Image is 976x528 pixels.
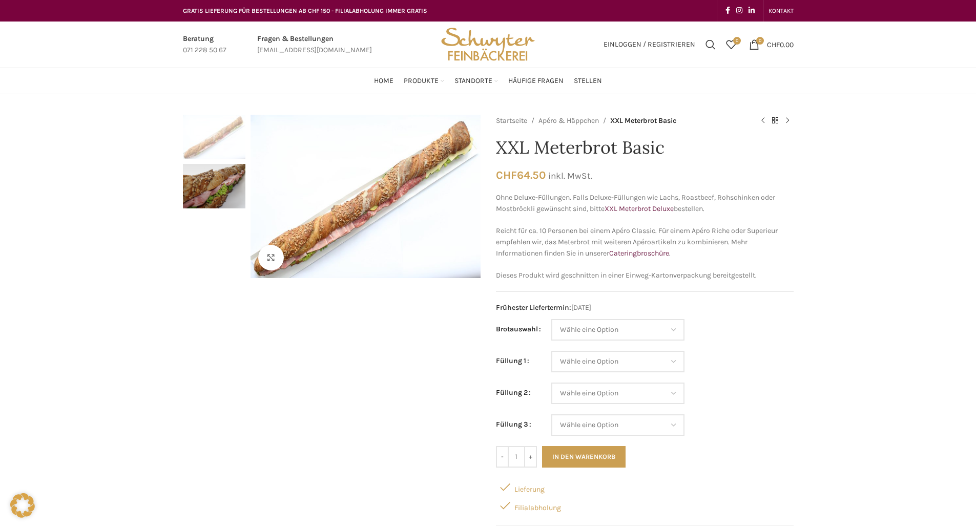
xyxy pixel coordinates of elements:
a: Produkte [404,71,444,91]
button: In den Warenkorb [542,446,626,468]
a: Apéro & Häppchen [538,115,599,126]
a: Suchen [700,34,721,55]
a: Stellen [574,71,602,91]
a: XXL Meterbrot Deluxe [605,204,674,213]
div: Secondary navigation [763,1,799,21]
span: CHF [496,168,517,181]
div: Filialabholung [496,496,794,515]
a: Previous product [757,115,769,127]
div: Meine Wunschliste [721,34,741,55]
bdi: 0.00 [767,40,794,49]
label: Brotauswahl [496,324,541,335]
label: Füllung 2 [496,387,531,398]
h1: XXL Meterbrot Basic [496,137,794,158]
span: Stellen [574,76,602,86]
label: Füllung 1 [496,355,529,367]
a: Einloggen / Registrieren [598,34,700,55]
img: XXL Meterbrot Basic [183,115,245,159]
a: KONTAKT [769,1,794,21]
a: 0 [721,34,741,55]
a: Home [374,71,393,91]
span: XXL Meterbrot Basic [610,115,676,126]
a: Site logo [438,39,538,48]
input: Produktmenge [509,446,524,468]
div: Lieferung [496,478,794,496]
span: Home [374,76,393,86]
p: Ohne Deluxe-Füllungen. Falls Deluxe-Füllungen wie Lachs, Roastbeef, Rohschinken oder Mostbröckli ... [496,192,794,215]
span: Frühester Liefertermin: [496,303,571,312]
a: Facebook social link [722,4,733,18]
p: Reicht für ca. 10 Personen bei einem Apéro Classic. Für einem Apéro Riche oder Superieur empfehle... [496,225,794,260]
span: KONTAKT [769,7,794,14]
span: 0 [756,37,764,45]
a: Instagram social link [733,4,745,18]
a: Cateringbroschüre [609,249,669,258]
span: 0 [733,37,741,45]
span: Standorte [454,76,492,86]
img: Bäckerei Schwyter [438,22,538,68]
span: Häufige Fragen [508,76,564,86]
span: GRATIS LIEFERUNG FÜR BESTELLUNGEN AB CHF 150 - FILIALABHOLUNG IMMER GRATIS [183,7,427,14]
input: + [524,446,537,468]
a: Standorte [454,71,498,91]
span: CHF [767,40,780,49]
a: Linkedin social link [745,4,758,18]
span: Produkte [404,76,439,86]
span: [DATE] [496,302,794,313]
img: XXL Meterbrot Basic – Bild 2 [183,164,245,208]
span: Einloggen / Registrieren [604,41,695,48]
input: - [496,446,509,468]
a: Startseite [496,115,527,126]
label: Füllung 3 [496,419,531,430]
a: 0 CHF0.00 [744,34,799,55]
a: Infobox link [183,33,226,56]
bdi: 64.50 [496,168,546,181]
a: Infobox link [257,33,372,56]
a: Häufige Fragen [508,71,564,91]
a: Next product [781,115,794,127]
nav: Breadcrumb [496,115,746,127]
small: inkl. MwSt. [548,171,592,181]
p: Dieses Produkt wird geschnitten in einer Einweg-Kartonverpackung bereitgestellt. [496,270,794,281]
div: Main navigation [178,71,799,91]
